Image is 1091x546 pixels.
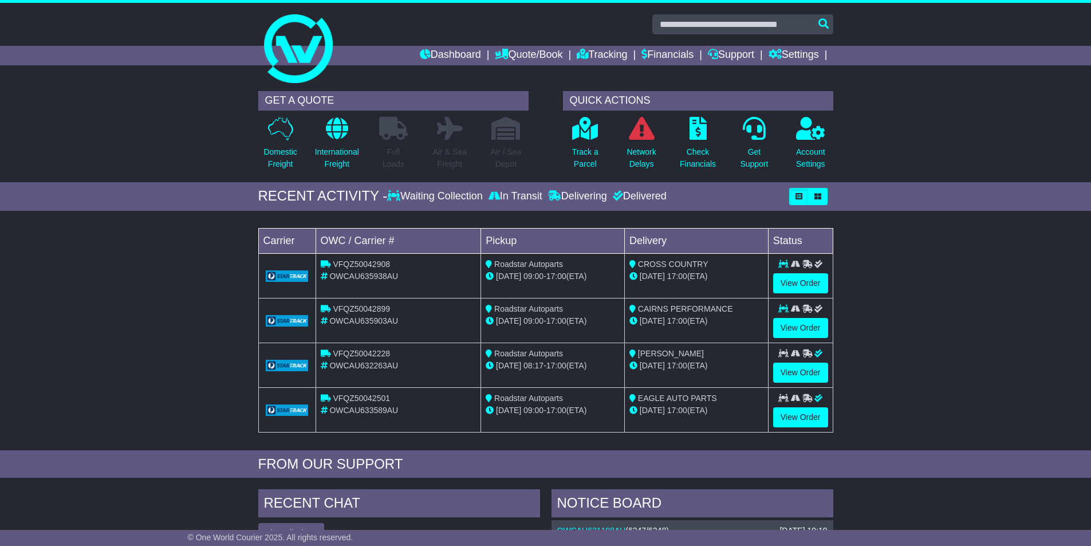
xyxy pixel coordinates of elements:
[629,404,763,417] div: (ETA)
[740,146,768,170] p: Get Support
[263,146,297,170] p: Domestic Freight
[680,146,716,170] p: Check Financials
[491,146,522,170] p: Air / Sea Depot
[667,361,687,370] span: 17:00
[433,146,467,170] p: Air & Sea Freight
[572,116,599,176] a: Track aParcel
[496,406,521,415] span: [DATE]
[557,526,828,536] div: ( )
[314,116,360,176] a: InternationalFreight
[263,116,297,176] a: DomesticFreight
[638,349,704,358] span: [PERSON_NAME]
[486,315,620,327] div: - (ETA)
[379,146,408,170] p: Full Loads
[628,526,666,535] span: 6247/6248
[523,316,543,325] span: 09:00
[258,188,388,205] div: RECENT ACTIVITY -
[626,116,656,176] a: NetworkDelays
[640,272,665,281] span: [DATE]
[496,361,521,370] span: [DATE]
[316,228,481,253] td: OWC / Carrier #
[486,190,545,203] div: In Transit
[266,404,309,416] img: GetCarrierServiceLogo
[258,91,529,111] div: GET A QUOTE
[486,270,620,282] div: - (ETA)
[486,360,620,372] div: - (ETA)
[494,349,563,358] span: Roadstar Autoparts
[640,316,665,325] span: [DATE]
[333,260,390,269] span: VFQZ50042908
[496,272,521,281] span: [DATE]
[629,270,763,282] div: (ETA)
[773,273,828,293] a: View Order
[333,349,390,358] span: VFQZ50042228
[629,315,763,327] div: (ETA)
[329,272,398,281] span: OWCAU635938AU
[420,46,481,65] a: Dashboard
[638,394,717,403] span: EAGLE AUTO PARTS
[627,146,656,170] p: Network Delays
[523,406,543,415] span: 09:00
[638,260,708,269] span: CROSS COUNTRY
[266,360,309,371] img: GetCarrierServiceLogo
[779,526,827,536] div: [DATE] 19:19
[773,407,828,427] a: View Order
[258,489,540,520] div: RECENT CHAT
[387,190,485,203] div: Waiting Collection
[624,228,768,253] td: Delivery
[667,406,687,415] span: 17:00
[523,361,543,370] span: 08:17
[188,533,353,542] span: © One World Courier 2025. All rights reserved.
[739,116,769,176] a: GetSupport
[641,46,694,65] a: Financials
[557,526,626,535] a: OWCAU631108AU
[638,304,733,313] span: CAIRNS PERFORMANCE
[546,272,566,281] span: 17:00
[769,46,819,65] a: Settings
[481,228,625,253] td: Pickup
[679,116,716,176] a: CheckFinancials
[494,260,563,269] span: Roadstar Autoparts
[315,146,359,170] p: International Freight
[329,316,398,325] span: OWCAU635903AU
[266,315,309,327] img: GetCarrierServiceLogo
[494,304,563,313] span: Roadstar Autoparts
[329,361,398,370] span: OWCAU632263AU
[258,456,833,473] div: FROM OUR SUPPORT
[333,394,390,403] span: VFQZ50042501
[768,228,833,253] td: Status
[523,272,543,281] span: 09:00
[572,146,598,170] p: Track a Parcel
[610,190,667,203] div: Delivered
[640,361,665,370] span: [DATE]
[329,406,398,415] span: OWCAU633589AU
[773,318,828,338] a: View Order
[546,316,566,325] span: 17:00
[486,404,620,417] div: - (ETA)
[496,316,521,325] span: [DATE]
[266,270,309,282] img: GetCarrierServiceLogo
[773,363,828,383] a: View Order
[667,316,687,325] span: 17:00
[708,46,754,65] a: Support
[333,304,390,313] span: VFQZ50042899
[494,394,563,403] span: Roadstar Autoparts
[795,116,826,176] a: AccountSettings
[546,406,566,415] span: 17:00
[629,360,763,372] div: (ETA)
[577,46,627,65] a: Tracking
[552,489,833,520] div: NOTICE BOARD
[545,190,610,203] div: Delivering
[667,272,687,281] span: 17:00
[563,91,833,111] div: QUICK ACTIONS
[546,361,566,370] span: 17:00
[640,406,665,415] span: [DATE]
[258,228,316,253] td: Carrier
[495,46,562,65] a: Quote/Book
[258,523,324,543] button: View All Chats
[796,146,825,170] p: Account Settings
